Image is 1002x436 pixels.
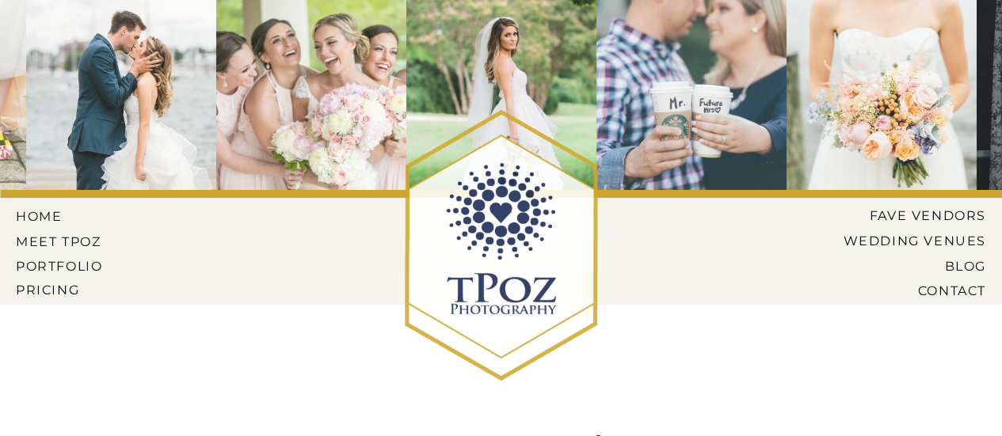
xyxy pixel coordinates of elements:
a: Pricing [16,282,106,297]
a: BLOG [831,259,986,273]
a: PORTFOLIO [16,259,106,273]
a: Wedding Venues [819,233,986,248]
a: Fave Vendors [856,208,986,222]
a: HOME [16,209,87,223]
a: CONTACT [862,283,986,298]
a: MEET tPoz [16,234,102,248]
